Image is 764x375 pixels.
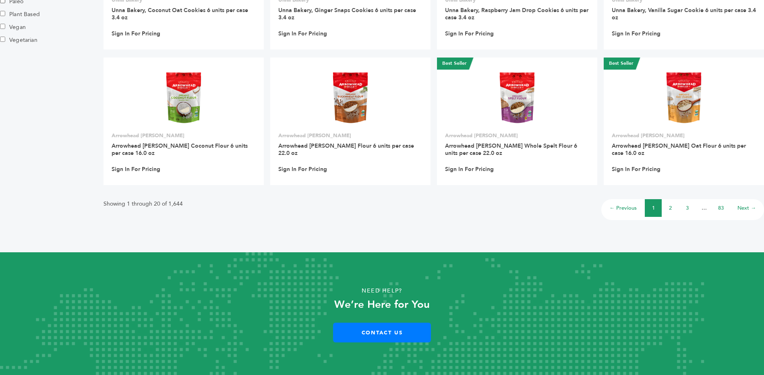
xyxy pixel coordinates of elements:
a: Arrowhead [PERSON_NAME] Flour 6 units per case 22.0 oz [278,142,414,157]
p: Arrowhead [PERSON_NAME] [112,132,256,139]
img: Arrowhead Mills Coconut Flour 6 units per case 16.0 oz [161,69,206,127]
a: Sign In For Pricing [445,30,494,37]
p: Arrowhead [PERSON_NAME] [278,132,422,139]
strong: We’re Here for You [334,297,430,312]
a: 83 [718,204,724,212]
a: Sign In For Pricing [278,166,327,173]
a: Arrowhead [PERSON_NAME] Coconut Flour 6 units per case 16.0 oz [112,142,248,157]
img: Arrowhead Mills Whole Spelt Flour 6 units per case 22.0 oz [495,69,540,127]
a: Sign In For Pricing [445,166,494,173]
a: Arrowhead [PERSON_NAME] Whole Spelt Flour 6 units per case 22.0 oz [445,142,577,157]
a: Sign In For Pricing [112,30,160,37]
p: Arrowhead [PERSON_NAME] [612,132,756,139]
a: Sign In For Pricing [612,30,660,37]
a: Sign In For Pricing [278,30,327,37]
img: Arrowhead Mills Buckwheat Flour 6 units per case 22.0 oz [328,69,373,127]
p: Need Help? [38,285,726,297]
a: Unna Bakery, Coconut Oat Cookies 6 units per case 3.4 oz [112,6,248,21]
img: Arrowhead Mills Oat Flour 6 units per case 16.0 oz [661,69,706,127]
li: … [696,199,712,217]
a: Sign In For Pricing [612,166,660,173]
a: 1 [652,204,655,212]
p: Showing 1 through 20 of 1,644 [104,199,183,209]
a: Arrowhead [PERSON_NAME] Oat Flour 6 units per case 16.0 oz [612,142,746,157]
a: Unna Bakery, Vanilla Sugar Cookie 6 units per case 3.4 oz [612,6,756,21]
a: 2 [669,204,672,212]
a: ← Previous [609,204,637,212]
a: 3 [686,204,689,212]
a: Next → [737,204,756,212]
a: Contact Us [333,323,431,342]
p: Arrowhead [PERSON_NAME] [445,132,589,139]
a: Unna Bakery, Ginger Snaps Cookies 6 units per case 3.4 oz [278,6,416,21]
a: Sign In For Pricing [112,166,160,173]
a: Unna Bakery, Raspberry Jam Drop Cookies 6 units per case 3.4 oz [445,6,588,21]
